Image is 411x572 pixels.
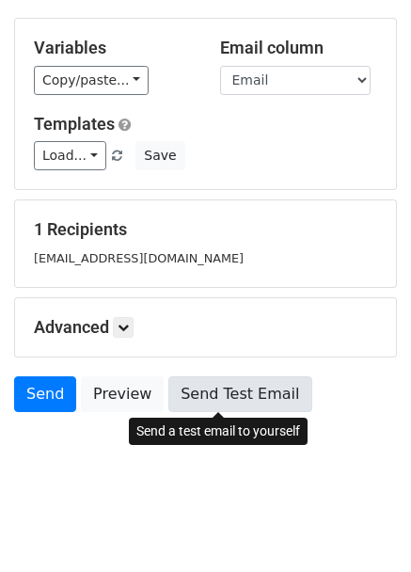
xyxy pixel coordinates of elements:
h5: 1 Recipients [34,219,377,240]
a: Preview [81,376,164,412]
h5: Email column [220,38,378,58]
div: Send a test email to yourself [129,418,308,445]
small: [EMAIL_ADDRESS][DOMAIN_NAME] [34,251,244,265]
a: Copy/paste... [34,66,149,95]
a: Templates [34,114,115,134]
a: Load... [34,141,106,170]
button: Save [135,141,184,170]
iframe: Chat Widget [317,482,411,572]
a: Send [14,376,76,412]
a: Send Test Email [168,376,311,412]
h5: Advanced [34,317,377,338]
h5: Variables [34,38,192,58]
